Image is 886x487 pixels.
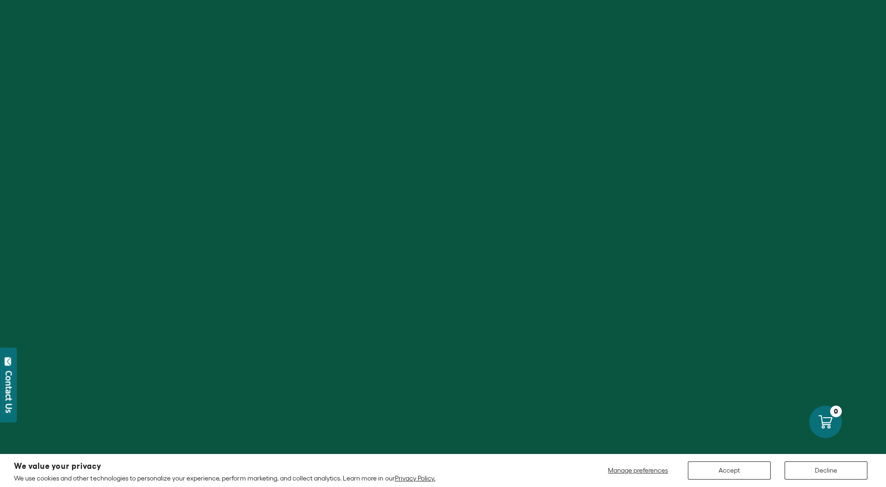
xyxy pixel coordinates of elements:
a: Privacy Policy. [395,474,435,482]
button: Decline [785,461,867,480]
div: 0 [830,406,842,417]
button: Accept [688,461,771,480]
span: Manage preferences [608,467,668,474]
p: We use cookies and other technologies to personalize your experience, perform marketing, and coll... [14,474,435,482]
h2: We value your privacy [14,462,435,470]
button: Manage preferences [602,461,674,480]
div: Contact Us [4,371,13,413]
